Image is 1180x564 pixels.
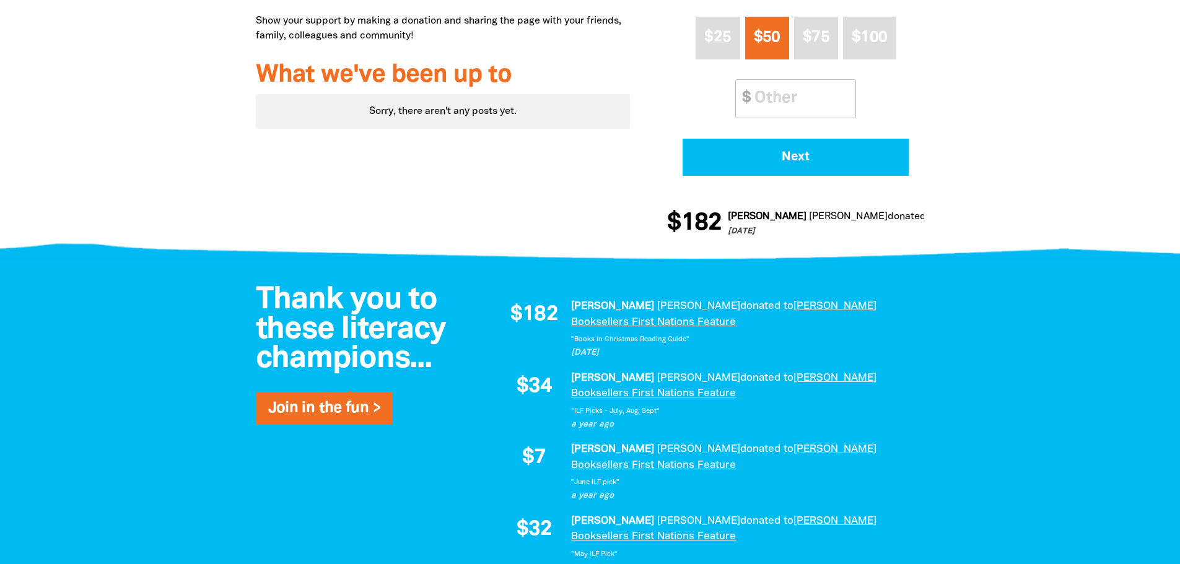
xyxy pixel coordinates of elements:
[657,445,740,454] em: [PERSON_NAME]
[843,17,896,59] button: $100
[571,551,618,557] em: "May ILF Pick"
[696,17,740,59] button: $25
[666,211,721,236] span: $182
[808,212,887,221] em: [PERSON_NAME]
[727,226,1169,238] p: [DATE]
[571,516,654,526] em: [PERSON_NAME]
[745,17,789,59] button: $50
[657,516,740,526] em: [PERSON_NAME]
[683,139,909,176] button: Pay with Credit Card
[571,302,876,327] a: [PERSON_NAME] Booksellers First Nations Feature
[571,347,912,359] p: [DATE]
[256,94,631,129] div: Paginated content
[571,336,689,342] em: "Books in Christmas Reading Guide"
[852,30,887,45] span: $100
[571,445,654,454] em: [PERSON_NAME]
[657,302,740,311] em: [PERSON_NAME]
[794,17,838,59] button: $75
[517,376,552,397] span: $34
[740,445,793,454] span: donated to
[522,448,546,469] span: $7
[727,212,806,221] em: [PERSON_NAME]
[700,151,892,163] span: Next
[571,419,912,431] p: a year ago
[740,516,793,526] span: donated to
[256,286,446,373] span: Thank you to these literacy champions...
[256,94,631,129] div: Sorry, there aren't any posts yet.
[740,302,793,311] span: donated to
[803,30,829,45] span: $75
[571,479,619,485] em: "June ILF pick"
[667,204,924,243] div: Donation stream
[517,519,552,540] span: $32
[704,30,731,45] span: $25
[754,30,780,45] span: $50
[571,373,654,383] em: [PERSON_NAME]
[256,62,631,89] h3: What we've been up to
[736,80,751,118] span: $
[571,445,876,470] a: [PERSON_NAME] Booksellers First Nations Feature
[746,80,855,118] input: Other
[268,401,380,415] a: Join in the fun >
[887,212,937,221] span: donated to
[657,373,740,383] em: [PERSON_NAME]
[571,408,660,414] em: "ILF Picks - July, Aug, Sept"
[571,490,912,502] p: a year ago
[740,373,793,383] span: donated to
[571,302,654,311] em: [PERSON_NAME]
[510,305,558,326] span: $182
